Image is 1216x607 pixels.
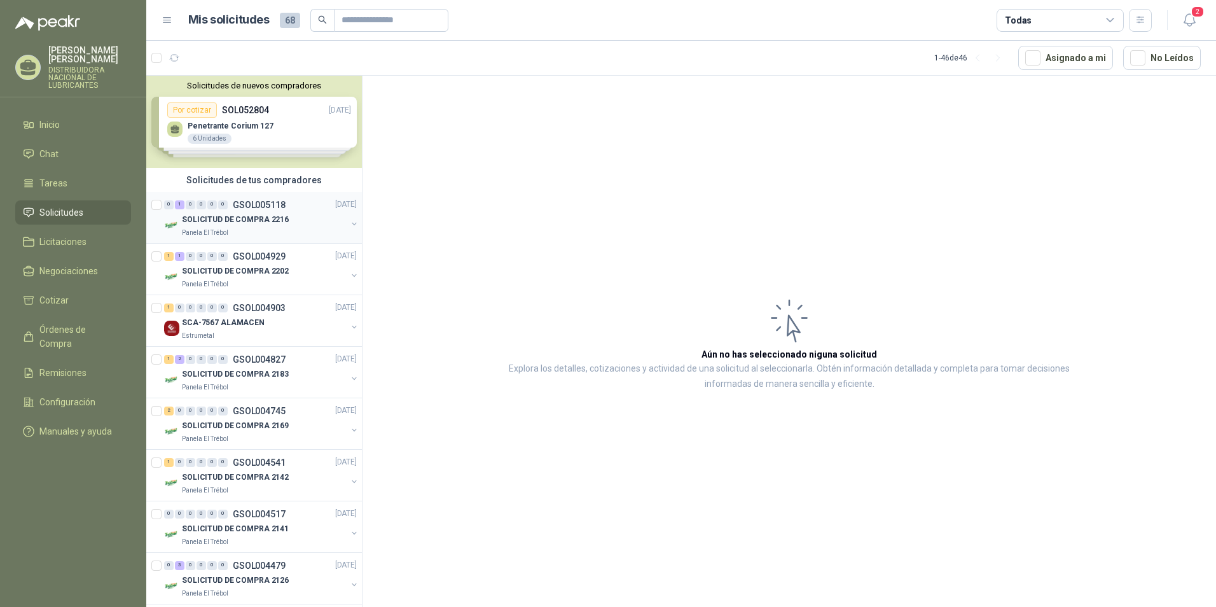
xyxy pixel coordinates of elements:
div: 0 [197,200,206,209]
p: [DATE] [335,560,357,572]
span: Licitaciones [39,235,86,249]
p: Panela El Trébol [182,279,228,290]
div: 0 [197,510,206,519]
a: Configuración [15,390,131,414]
a: 1 0 0 0 0 0 GSOL004903[DATE] Company LogoSCA-7567 ALAMACENEstrumetal [164,300,359,341]
p: [DATE] [335,354,357,366]
span: Configuración [39,395,95,409]
div: 0 [218,200,228,209]
span: Órdenes de Compra [39,323,119,351]
div: 0 [175,303,184,312]
div: 0 [218,458,228,467]
p: SOLICITUD DE COMPRA 2126 [182,575,289,587]
p: GSOL004541 [233,458,286,467]
p: GSOL004929 [233,252,286,261]
a: Inicio [15,113,131,137]
span: Tareas [39,176,67,190]
a: 0 3 0 0 0 0 GSOL004479[DATE] Company LogoSOLICITUD DE COMPRA 2126Panela El Trébol [164,558,359,599]
a: 1 1 0 0 0 0 GSOL004929[DATE] Company LogoSOLICITUD DE COMPRA 2202Panela El Trébol [164,249,359,290]
p: GSOL004903 [233,303,286,312]
div: 0 [197,561,206,570]
img: Company Logo [164,527,179,542]
p: SOLICITUD DE COMPRA 2202 [182,266,289,278]
div: 1 [175,252,184,261]
p: GSOL004827 [233,355,286,364]
div: 0 [164,561,174,570]
div: 0 [218,561,228,570]
div: 0 [186,407,195,415]
p: GSOL005118 [233,200,286,209]
button: No Leídos [1123,46,1201,70]
img: Company Logo [164,475,179,491]
button: 2 [1178,9,1201,32]
p: DISTRIBUIDORA NACIONAL DE LUBRICANTES [48,66,131,89]
h1: Mis solicitudes [188,11,270,29]
a: 0 1 0 0 0 0 GSOL005118[DATE] Company LogoSOLICITUD DE COMPRA 2216Panela El Trébol [164,197,359,238]
div: 0 [164,200,174,209]
p: SOLICITUD DE COMPRA 2142 [182,472,289,484]
div: 0 [218,303,228,312]
div: 0 [186,510,195,519]
a: 1 2 0 0 0 0 GSOL004827[DATE] Company LogoSOLICITUD DE COMPRA 2183Panela El Trébol [164,352,359,393]
div: 0 [207,355,217,364]
span: Chat [39,147,59,161]
p: [DATE] [335,251,357,263]
a: Solicitudes [15,200,131,225]
p: Estrumetal [182,331,214,341]
p: Panela El Trébol [182,589,228,599]
span: Negociaciones [39,264,98,278]
span: 68 [280,13,300,28]
span: Solicitudes [39,206,83,220]
div: 1 [164,355,174,364]
div: 3 [175,561,184,570]
a: Cotizar [15,288,131,312]
div: 0 [186,561,195,570]
p: [PERSON_NAME] [PERSON_NAME] [48,46,131,64]
p: Panela El Trébol [182,485,228,496]
div: 0 [197,252,206,261]
div: 0 [197,303,206,312]
p: Panela El Trébol [182,228,228,238]
img: Company Logo [164,578,179,594]
h3: Aún no has seleccionado niguna solicitud [701,347,877,361]
p: Panela El Trébol [182,537,228,547]
p: SCA-7567 ALAMACEN [182,317,265,330]
div: 1 [164,303,174,312]
div: 0 [164,510,174,519]
div: 0 [207,303,217,312]
button: Asignado a mi [1018,46,1113,70]
span: Remisiones [39,366,86,380]
p: [DATE] [335,302,357,314]
div: 0 [207,252,217,261]
div: 0 [197,407,206,415]
div: 0 [197,355,206,364]
a: Remisiones [15,361,131,385]
p: GSOL004479 [233,561,286,570]
span: Cotizar [39,293,69,307]
a: Tareas [15,171,131,195]
div: 0 [186,200,195,209]
div: 0 [186,303,195,312]
a: Manuales y ayuda [15,419,131,443]
span: search [318,15,327,24]
div: 0 [186,355,195,364]
div: 0 [197,458,206,467]
div: 0 [207,200,217,209]
div: 0 [175,510,184,519]
a: 2 0 0 0 0 0 GSOL004745[DATE] Company LogoSOLICITUD DE COMPRA 2169Panela El Trébol [164,403,359,444]
a: 1 0 0 0 0 0 GSOL004541[DATE] Company LogoSOLICITUD DE COMPRA 2142Panela El Trébol [164,455,359,496]
div: 0 [175,458,184,467]
p: SOLICITUD DE COMPRA 2183 [182,369,289,381]
p: [DATE] [335,508,357,520]
div: 2 [175,355,184,364]
button: Solicitudes de nuevos compradores [151,81,357,90]
span: Inicio [39,118,60,132]
img: Company Logo [164,424,179,439]
p: Explora los detalles, cotizaciones y actividad de una solicitud al seleccionarla. Obtén informaci... [490,361,1089,392]
p: Panela El Trébol [182,434,228,444]
p: [DATE] [335,405,357,417]
img: Company Logo [164,372,179,387]
img: Logo peakr [15,15,80,31]
p: SOLICITUD DE COMPRA 2169 [182,421,289,433]
p: Panela El Trébol [182,382,228,393]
